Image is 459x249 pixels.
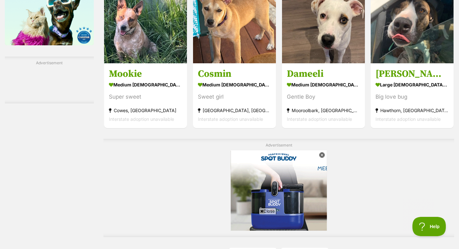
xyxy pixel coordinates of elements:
strong: large [DEMOGRAPHIC_DATA] Dog [375,80,449,90]
span: Interstate adoption unavailable [375,117,441,122]
iframe: Advertisement [123,150,435,231]
a: [PERSON_NAME] large [DEMOGRAPHIC_DATA] Dog Big love bug Hawthorn, [GEOGRAPHIC_DATA] Interstate ad... [371,63,454,129]
iframe: Advertisement [113,217,347,246]
a: Cosmin medium [DEMOGRAPHIC_DATA] Dog Sweet girl [GEOGRAPHIC_DATA], [GEOGRAPHIC_DATA] Interstate a... [193,63,276,129]
iframe: Help Scout Beacon - Open [412,217,446,236]
div: Super sweet [109,93,182,101]
strong: Hawthorn, [GEOGRAPHIC_DATA] [375,106,449,115]
h3: Mookie [109,68,182,80]
strong: medium [DEMOGRAPHIC_DATA] Dog [198,80,271,90]
a: Mookie medium [DEMOGRAPHIC_DATA] Dog Super sweet Cowes, [GEOGRAPHIC_DATA] Interstate adoption una... [104,63,187,128]
span: Close [259,208,276,214]
div: Sweet girl [198,93,271,102]
h3: [PERSON_NAME] [375,68,449,80]
div: Big love bug [375,93,449,102]
strong: Cowes, [GEOGRAPHIC_DATA] [109,106,182,115]
h3: Dameeli [287,68,360,80]
strong: [GEOGRAPHIC_DATA], [GEOGRAPHIC_DATA] [198,106,271,115]
span: Interstate adoption unavailable [287,117,352,122]
h3: Cosmin [198,68,271,80]
span: Interstate adoption unavailable [109,116,174,122]
strong: Mooroolbark, [GEOGRAPHIC_DATA] [287,106,360,115]
strong: medium [DEMOGRAPHIC_DATA] Dog [109,80,182,89]
div: Gentle Boy [287,93,360,102]
div: Advertisement [5,57,94,103]
a: Dameeli medium [DEMOGRAPHIC_DATA] Dog Gentle Boy Mooroolbark, [GEOGRAPHIC_DATA] Interstate adopti... [282,63,365,129]
span: Interstate adoption unavailable [198,117,263,122]
strong: medium [DEMOGRAPHIC_DATA] Dog [287,80,360,90]
div: Advertisement [103,139,454,237]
